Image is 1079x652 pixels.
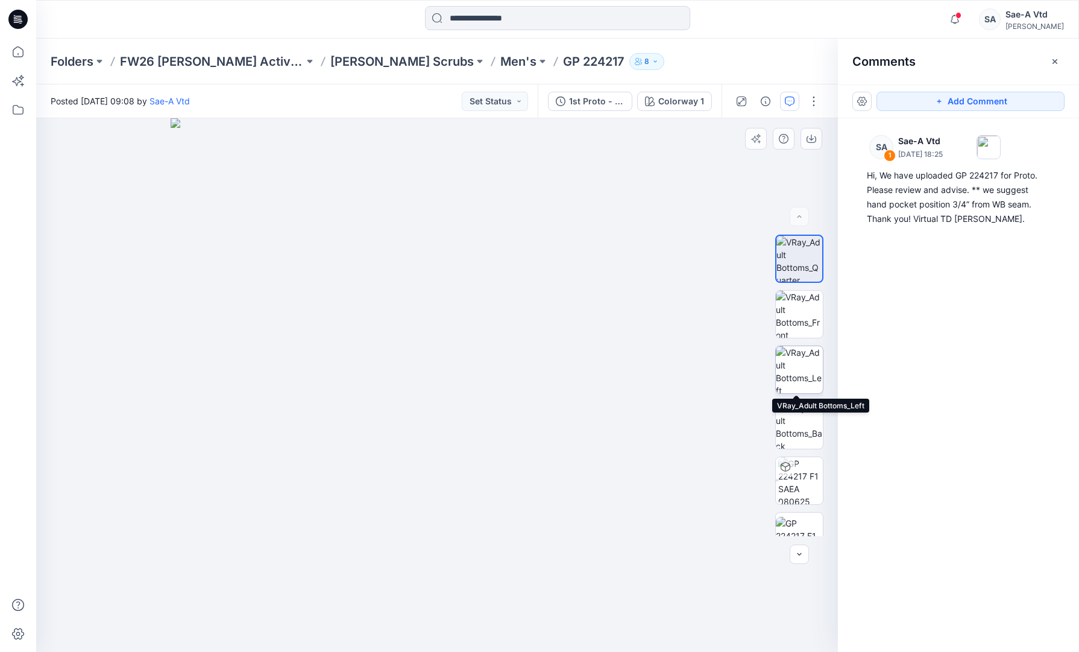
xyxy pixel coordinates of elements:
div: Sae-A Vtd [1005,7,1064,22]
div: 1st Proto - 3D [569,95,624,108]
div: SA [869,135,893,159]
img: VRay_Adult Bottoms_Front [776,291,823,338]
p: [DATE] 18:25 [898,148,943,160]
img: GP 224217 F1 SAEA [776,517,823,555]
a: [PERSON_NAME] Scrubs [330,53,474,70]
div: SA [979,8,1001,30]
div: 1 [884,150,896,162]
div: [PERSON_NAME] [1005,22,1064,31]
button: Add Comment [876,92,1065,111]
p: GP 224217 [563,53,624,70]
p: Sae-A Vtd [898,134,943,148]
img: GP 224217 F1 SAEA 080625 Colorway 1 [778,457,823,504]
span: Posted [DATE] 09:08 by [51,95,190,107]
button: 1st Proto - 3D [548,92,632,111]
a: Folders [51,53,93,70]
img: eyJhbGciOiJIUzI1NiIsImtpZCI6IjAiLCJzbHQiOiJzZXMiLCJ0eXAiOiJKV1QifQ.eyJkYXRhIjp7InR5cGUiOiJzdG9yYW... [171,118,704,652]
div: Hi, We have uploaded GP 224217 for Proto. Please review and advise. ** we suggest hand pocket pos... [867,168,1050,226]
p: 8 [644,55,649,68]
img: VRay_Adult Bottoms_Left [776,346,823,393]
button: Colorway 1 [637,92,712,111]
img: VRay_Adult Bottoms_Back [776,402,823,449]
a: Men's [500,53,536,70]
button: 8 [629,53,664,70]
a: FW26 [PERSON_NAME] Activewear [120,53,304,70]
div: Colorway 1 [658,95,704,108]
a: Sae-A Vtd [149,96,190,106]
h2: Comments [852,54,916,69]
img: VRay_Adult Bottoms_Quarter [776,236,822,282]
button: Details [756,92,775,111]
